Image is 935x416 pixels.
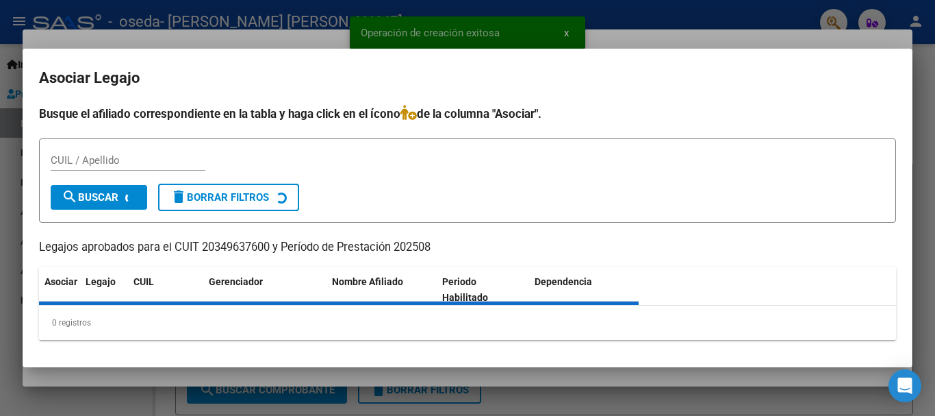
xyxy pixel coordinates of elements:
p: Legajos aprobados para el CUIT 20349637600 y Período de Prestación 202508 [39,239,896,256]
mat-icon: delete [170,188,187,205]
span: Asociar [44,276,77,287]
span: Buscar [62,191,118,204]
datatable-header-cell: Nombre Afiliado [326,267,437,313]
datatable-header-cell: Gerenciador [203,267,326,313]
button: Borrar Filtros [158,184,299,211]
datatable-header-cell: CUIL [128,267,203,313]
datatable-header-cell: Dependencia [529,267,639,313]
h4: Busque el afiliado correspondiente en la tabla y haga click en el ícono de la columna "Asociar". [39,105,896,123]
span: Gerenciador [209,276,263,287]
datatable-header-cell: Periodo Habilitado [437,267,529,313]
span: Periodo Habilitado [442,276,488,303]
div: Open Intercom Messenger [888,369,921,402]
span: Borrar Filtros [170,191,269,204]
h2: Asociar Legajo [39,65,896,91]
div: 0 registros [39,306,896,340]
span: Legajo [86,276,116,287]
datatable-header-cell: Asociar [39,267,80,313]
mat-icon: search [62,188,78,205]
datatable-header-cell: Legajo [80,267,128,313]
button: Buscar [51,185,147,210]
span: Dependencia [535,276,592,287]
span: CUIL [133,276,154,287]
span: Nombre Afiliado [332,276,403,287]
